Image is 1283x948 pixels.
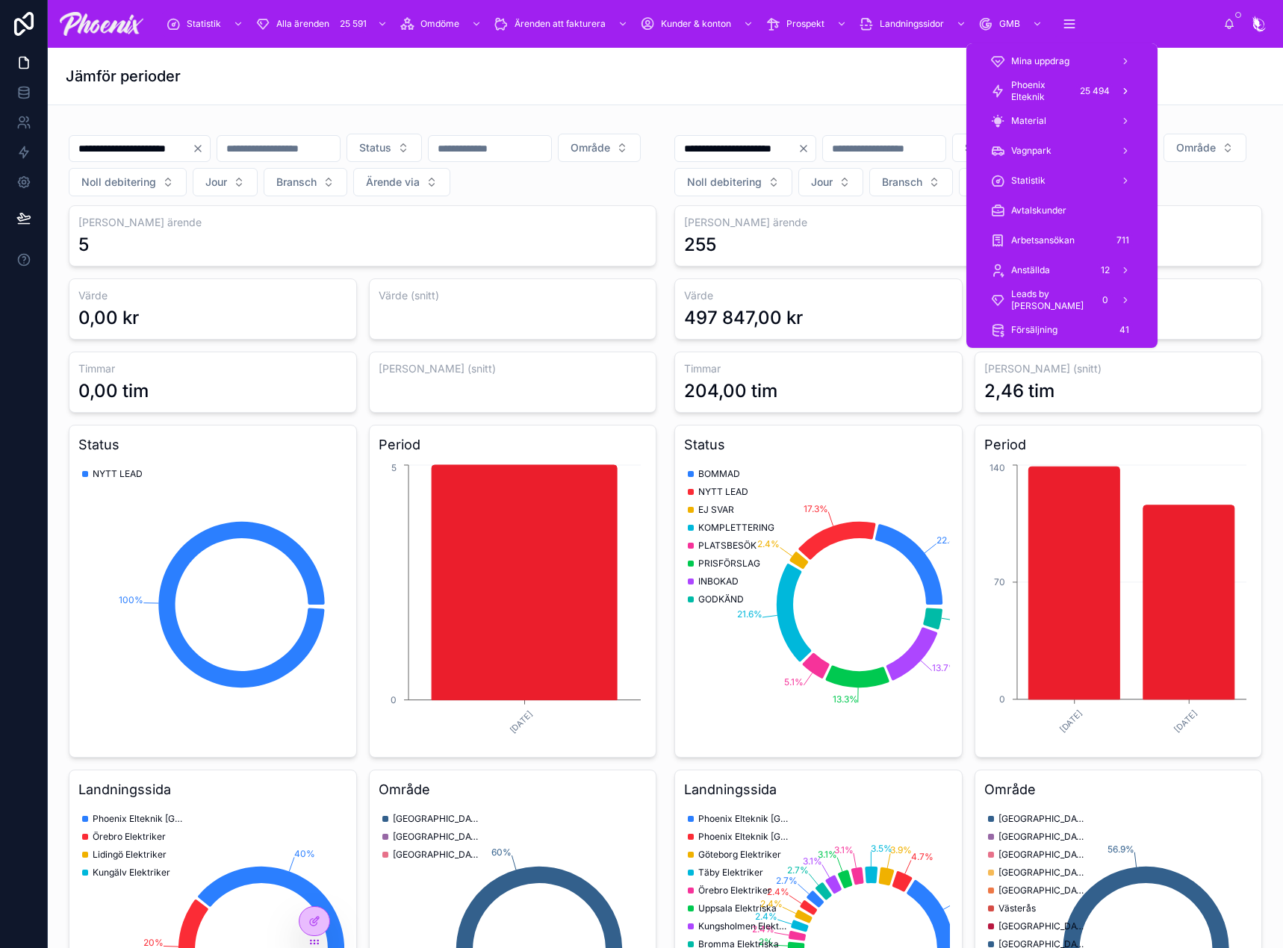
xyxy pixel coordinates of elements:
[698,558,760,570] span: PRISFÖRSLAG
[420,18,459,30] span: Omdöme
[684,379,777,403] div: 204,00 tim
[93,813,182,825] span: Phoenix Elteknik [GEOGRAPHIC_DATA]
[981,257,1143,284] a: Anställda12
[393,849,482,861] span: [GEOGRAPHIC_DATA]
[834,844,854,855] tspan: 3.1%
[698,902,777,914] span: Uppsala Elektriska
[854,10,974,37] a: Landningssidor
[869,168,953,196] button: Select Button
[698,486,748,498] span: NYTT LEAD
[911,851,933,862] tspan: 4.7%
[698,849,781,861] span: Göteborg Elektriker
[119,594,143,605] tspan: 100%
[936,534,964,546] tspan: 22.4%
[636,10,761,37] a: Kunder & konton
[761,10,854,37] a: Prospekt
[78,379,149,403] div: 0,00 tim
[984,361,1253,376] h3: [PERSON_NAME] (snitt)
[1011,145,1051,157] span: Vagnpark
[1011,175,1046,187] span: Statistik
[698,867,763,879] span: Täby Elektriker
[932,662,957,673] tspan: 13.7%
[393,813,482,825] span: [GEOGRAPHIC_DATA]
[981,287,1143,314] a: Leads by [PERSON_NAME]0
[93,831,166,843] span: Örebro Elektriker
[251,10,395,37] a: Alla ärenden25 591
[489,10,636,37] a: Ärenden att fakturera
[811,175,833,190] span: Jour
[998,693,1004,705] tspan: 0
[698,813,788,825] span: Phoenix Elteknik [GEOGRAPHIC_DATA]
[871,843,892,854] tspan: 3.5%
[981,48,1143,75] a: Mina uppdrag
[981,197,1143,224] a: Avtalskunder
[1011,264,1050,276] span: Anställda
[998,813,1088,825] span: [GEOGRAPHIC_DATA]
[698,920,788,932] span: Kungsholmen Elektriker
[379,779,647,800] h3: Område
[952,134,1028,162] button: Select Button
[1096,291,1114,309] div: 0
[78,288,347,303] h3: Värde
[818,849,837,860] tspan: 3.1%
[391,462,397,473] tspan: 5
[989,462,1004,473] tspan: 140
[786,18,824,30] span: Prospekt
[1164,134,1246,162] button: Select Button
[558,134,641,162] button: Select Button
[155,7,1223,40] div: scrollable content
[359,140,391,155] span: Status
[205,175,227,190] span: Jour
[984,379,1054,403] div: 2,46 tim
[698,504,734,516] span: EJ SVAR
[1172,708,1199,735] text: [DATE]
[66,66,181,87] h1: Jämför perioder
[974,10,1050,37] a: GMB
[757,538,780,549] tspan: 2.4%
[78,461,347,748] div: chart
[684,233,716,257] div: 255
[890,844,912,855] tspan: 3.9%
[93,468,143,480] span: NYTT LEAD
[698,576,739,587] span: INBOKAD
[804,503,828,514] tspan: 17.3%
[998,885,1088,896] span: [GEOGRAPHIC_DATA]
[78,306,139,330] div: 0,00 kr
[784,676,804,687] tspan: 5.1%
[684,361,953,376] h3: Timmar
[993,576,1004,587] tspan: 70
[684,288,953,303] h3: Värde
[966,43,1158,348] div: scrollable content
[999,18,1020,30] span: GMB
[78,779,347,800] h3: Landningssida
[698,885,771,896] span: Örebro Elektriker
[981,78,1143,105] a: Phoenix Elteknik25 494
[192,143,210,155] button: Clear
[984,461,1253,748] div: chart
[276,175,317,190] span: Bransch
[803,855,822,867] tspan: 3.1%
[1115,321,1134,339] div: 41
[998,849,1088,861] span: [GEOGRAPHIC_DATA]
[395,10,489,37] a: Omdöme
[187,18,221,30] span: Statistik
[264,168,347,196] button: Select Button
[981,167,1143,194] a: Statistik
[998,920,1088,932] span: [GEOGRAPHIC_DATA]
[776,875,798,886] tspan: 2.7%
[1112,231,1134,249] div: 711
[571,140,610,155] span: Område
[798,143,816,155] button: Clear
[353,168,450,196] button: Select Button
[1011,79,1069,103] span: Phoenix Elteknik
[335,15,371,33] div: 25 591
[698,540,757,552] span: PLATSBESÖK
[798,168,863,196] button: Select Button
[981,137,1143,164] a: Vagnpark
[698,468,740,480] span: BOMMAD
[684,215,1252,230] h3: [PERSON_NAME] ärende
[981,227,1143,254] a: Arbetsansökan711
[491,846,512,858] tspan: 60%
[69,168,187,196] button: Select Button
[965,140,997,155] span: Status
